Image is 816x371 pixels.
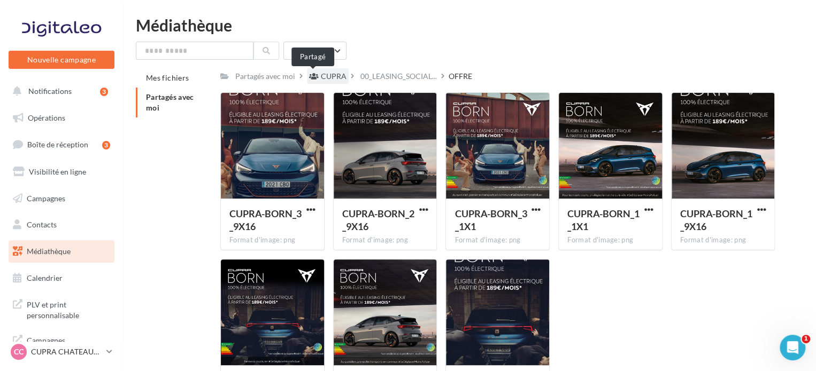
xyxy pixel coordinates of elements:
[6,107,117,129] a: Opérations
[6,293,117,325] a: PLV et print personnalisable
[27,273,63,282] span: Calendrier
[27,140,88,149] span: Boîte de réception
[27,220,57,229] span: Contacts
[455,235,541,245] div: Format d'image: png
[6,214,117,236] a: Contacts
[28,113,65,122] span: Opérations
[360,71,437,82] span: 00_LEASING_SOCIAL...
[455,208,527,232] span: CUPRA-BORN_3_1X1
[802,335,810,343] span: 1
[28,86,72,96] span: Notifications
[291,48,334,66] div: Partagé
[29,167,86,176] span: Visibilité en ligne
[146,73,189,82] span: Mes fichiers
[229,235,315,245] div: Format d'image: png
[102,141,110,149] div: 3
[27,193,65,202] span: Campagnes
[27,333,110,356] span: Campagnes DataOnDemand
[6,133,117,156] a: Boîte de réception3
[780,335,805,360] iframe: Intercom live chat
[6,267,117,289] a: Calendrier
[27,247,71,256] span: Médiathèque
[235,71,295,82] div: Partagés avec moi
[321,71,347,82] div: CUPRA
[342,235,428,245] div: Format d'image: png
[229,208,302,232] span: CUPRA-BORN_3_9X16
[6,187,117,210] a: Campagnes
[6,80,112,102] button: Notifications 3
[567,208,640,232] span: CUPRA-BORN_1_1X1
[680,208,752,232] span: CUPRA-BORN_1_9X16
[9,342,114,362] a: CC CUPRA CHATEAUROUX
[283,42,347,60] button: Filtrer par
[6,240,117,263] a: Médiathèque
[14,346,24,357] span: CC
[146,92,194,112] span: Partagés avec moi
[6,161,117,183] a: Visibilité en ligne
[6,329,117,360] a: Campagnes DataOnDemand
[136,17,803,33] div: Médiathèque
[31,346,102,357] p: CUPRA CHATEAUROUX
[567,235,653,245] div: Format d'image: png
[680,235,766,245] div: Format d'image: png
[27,297,110,320] span: PLV et print personnalisable
[9,51,114,69] button: Nouvelle campagne
[342,208,414,232] span: CUPRA-BORN_2_9X16
[449,71,472,82] div: OFFRE
[100,88,108,96] div: 3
